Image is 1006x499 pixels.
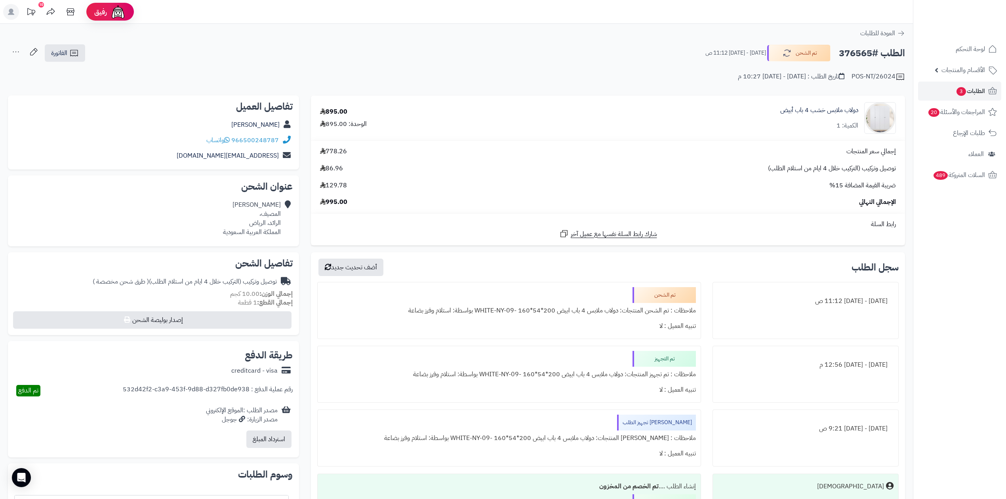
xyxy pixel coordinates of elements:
a: السلات المتروكة489 [918,166,1001,185]
a: تحديثات المنصة [21,4,41,22]
span: لوحة التحكم [956,44,985,55]
a: شارك رابط السلة نفسها مع عميل آخر [559,229,657,239]
button: أضف تحديث جديد [318,259,383,276]
div: الكمية: 1 [836,121,858,130]
div: POS-NT/26024 [852,72,905,82]
span: الفاتورة [51,48,67,58]
div: الوحدة: 895.00 [320,120,367,129]
span: العملاء [968,149,984,160]
span: توصيل وتركيب (التركيب خلال 4 ايام من استلام الطلب) [768,164,896,173]
span: 20 [928,108,939,117]
a: طلبات الإرجاع [918,124,1001,143]
span: السلات المتروكة [933,170,985,181]
div: توصيل وتركيب (التركيب خلال 4 ايام من استلام الطلب) [93,277,277,286]
div: تم الشحن [633,287,696,303]
span: رفيق [94,7,107,17]
b: تم الخصم من المخزون [599,482,659,491]
span: الأقسام والمنتجات [941,65,985,76]
div: [DATE] - [DATE] 12:56 م [718,357,894,373]
span: 86.96 [320,164,343,173]
small: 1 قطعة [238,298,293,307]
small: 10.00 كجم [230,289,293,299]
div: creditcard - visa [231,366,278,375]
div: 10 [38,2,44,8]
div: ملاحظات : [PERSON_NAME] المنتجات: دولاب ملابس 4 باب ابيض 200*54*160 -WHITE-NY-09 بواسطة: استلام و... [322,430,696,446]
a: واتساب [206,135,230,145]
div: تنبيه العميل : لا [322,446,696,461]
h2: وسوم الطلبات [14,470,293,479]
small: [DATE] - [DATE] 11:12 ص [705,49,766,57]
div: Open Intercom Messenger [12,468,31,487]
span: ( طرق شحن مخصصة ) [93,277,149,286]
span: إجمالي سعر المنتجات [846,147,896,156]
a: لوحة التحكم [918,40,1001,59]
strong: إجمالي القطع: [257,298,293,307]
span: الطلبات [956,86,985,97]
div: ملاحظات : تم تجهيز المنتجات: دولاب ملابس 4 باب ابيض 200*54*160 -WHITE-NY-09 بواسطة: استلام وفرز ب... [322,367,696,382]
h2: الطلب #376565 [839,45,905,61]
span: 3 [956,87,966,96]
div: تاريخ الطلب : [DATE] - [DATE] 10:27 م [738,72,844,81]
div: إنشاء الطلب .... [322,479,696,494]
img: ai-face.png [110,4,126,20]
span: العودة للطلبات [860,29,895,38]
a: [EMAIL_ADDRESS][DOMAIN_NAME] [177,151,279,160]
div: رقم عملية الدفع : 532d42f2-c3a9-453f-9d88-d327fb0de938 [123,385,293,396]
h2: تفاصيل الشحن [14,259,293,268]
span: 489 [934,171,948,180]
span: طلبات الإرجاع [953,128,985,139]
a: 966500248787 [231,135,279,145]
a: الفاتورة [45,44,85,62]
div: تنبيه العميل : لا [322,318,696,334]
span: 129.78 [320,181,347,190]
div: مصدر الطلب :الموقع الإلكتروني [206,406,278,424]
a: العملاء [918,145,1001,164]
div: مصدر الزيارة: جوجل [206,415,278,424]
a: [PERSON_NAME] [231,120,280,130]
button: إصدار بوليصة الشحن [13,311,292,329]
span: 778.26 [320,147,347,156]
div: [PERSON_NAME] المصيف، الرائد، الرياض المملكة العربية السعودية [223,200,281,236]
a: المراجعات والأسئلة20 [918,103,1001,122]
h3: سجل الطلب [852,263,899,272]
span: 995.00 [320,198,347,207]
div: ملاحظات : تم الشحن المنتجات: دولاب ملابس 4 باب ابيض 200*54*160 -WHITE-NY-09 بواسطة: استلام وفرز ب... [322,303,696,318]
span: الإجمالي النهائي [859,198,896,207]
a: الطلبات3 [918,82,1001,101]
a: العودة للطلبات [860,29,905,38]
div: [DATE] - [DATE] 9:21 ص [718,421,894,436]
button: استرداد المبلغ [246,430,292,448]
div: رابط السلة [314,220,902,229]
img: 1751790847-1-90x90.jpg [865,102,895,134]
div: 895.00 [320,107,347,116]
span: شارك رابط السلة نفسها مع عميل آخر [571,230,657,239]
span: تم الدفع [18,386,38,395]
button: تم الشحن [767,45,831,61]
div: [PERSON_NAME] تجهيز الطلب [617,415,696,430]
span: ضريبة القيمة المضافة 15% [829,181,896,190]
strong: إجمالي الوزن: [259,289,293,299]
div: [DEMOGRAPHIC_DATA] [817,482,884,491]
div: تم التجهيز [633,351,696,367]
a: دولاب ملابس خشب 4 باب أبيض [780,106,858,115]
span: المراجعات والأسئلة [928,107,985,118]
h2: تفاصيل العميل [14,102,293,111]
h2: عنوان الشحن [14,182,293,191]
div: تنبيه العميل : لا [322,382,696,398]
h2: طريقة الدفع [245,350,293,360]
div: [DATE] - [DATE] 11:12 ص [718,293,894,309]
